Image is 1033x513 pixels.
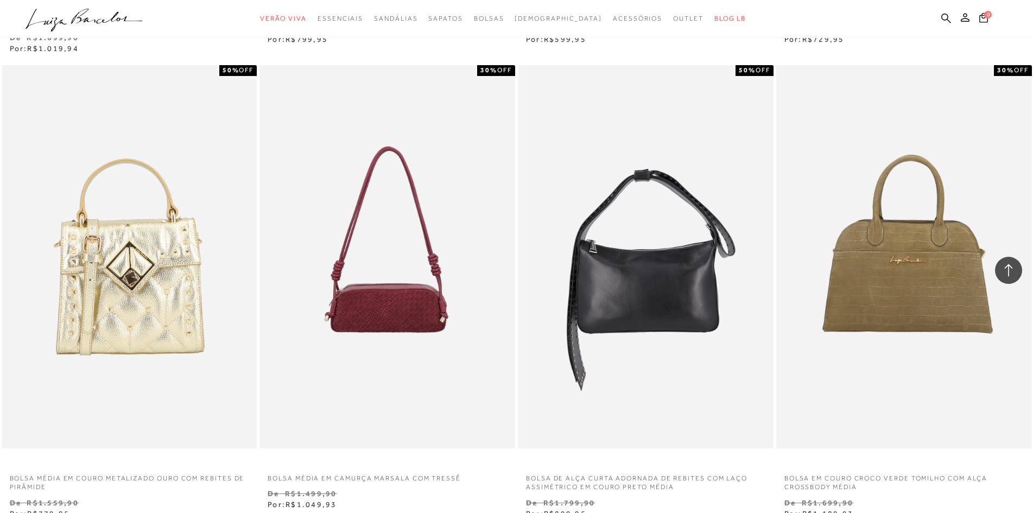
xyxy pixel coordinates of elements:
a: BOLSA MÉDIA EM CAMURÇA MARSALA COM TRESSÊ BOLSA MÉDIA EM CAMURÇA MARSALA COM TRESSÊ [261,67,514,447]
img: BOLSA MÉDIA EM CAMURÇA MARSALA COM TRESSÊ [261,67,514,447]
span: Sandálias [374,15,417,22]
a: categoryNavScreenReaderText [318,9,363,29]
span: R$1.049,93 [286,500,337,509]
small: De [268,489,279,498]
strong: 30% [997,66,1014,74]
a: BOLSA MÉDIA EM COURO METALIZADO OURO COM REBITES DE PIRÂMIDE BOLSA MÉDIA EM COURO METALIZADO OURO... [3,67,256,447]
span: OFF [497,66,512,74]
span: Por: [10,44,79,53]
span: R$799,95 [286,35,328,43]
span: R$1.019,94 [27,44,78,53]
span: Outlet [673,15,704,22]
a: BOLSA EM COURO CROCO VERDE TOMILHO COM ALÇA CROSSBODY MÉDIA [776,467,1032,492]
small: R$1.499,90 [285,489,337,498]
span: OFF [239,66,254,74]
a: BOLSA DE ALÇA CURTA ADORNADA DE REBITES COM LAÇO ASSIMÉTRICO EM COURO PRETO MÉDIA [518,467,774,492]
img: BOLSA DE ALÇA CURTA ADORNADA DE REBITES COM LAÇO ASSIMÉTRICO EM COURO PRETO MÉDIA [519,67,772,447]
img: BOLSA EM COURO CROCO VERDE TOMILHO COM ALÇA CROSSBODY MÉDIA [777,67,1031,447]
span: Por: [268,35,328,43]
button: 0 [976,12,991,27]
span: BLOG LB [714,15,746,22]
span: Verão Viva [260,15,307,22]
span: [DEMOGRAPHIC_DATA] [515,15,602,22]
span: R$599,95 [544,35,586,43]
span: Sapatos [428,15,462,22]
small: De [10,498,21,507]
span: Acessórios [613,15,662,22]
small: R$1.799,90 [543,498,595,507]
strong: 30% [480,66,497,74]
small: De [10,33,21,42]
a: categoryNavScreenReaderText [673,9,704,29]
small: De [784,498,796,507]
a: BOLSA MÉDIA EM COURO METALIZADO OURO COM REBITES DE PIRÂMIDE [2,467,257,492]
small: R$1.699,90 [27,33,78,42]
a: BOLSA EM COURO CROCO VERDE TOMILHO COM ALÇA CROSSBODY MÉDIA BOLSA EM COURO CROCO VERDE TOMILHO CO... [777,67,1031,447]
span: Por: [268,500,337,509]
span: OFF [756,66,770,74]
small: De [526,498,537,507]
span: Por: [526,35,586,43]
strong: 50% [223,66,239,74]
a: BOLSA MÉDIA EM CAMURÇA MARSALA COM TRESSÊ [259,467,515,483]
small: R$1.699,90 [802,498,853,507]
img: BOLSA MÉDIA EM COURO METALIZADO OURO COM REBITES DE PIRÂMIDE [3,67,256,447]
a: categoryNavScreenReaderText [613,9,662,29]
span: Bolsas [474,15,504,22]
a: noSubCategoriesText [515,9,602,29]
span: OFF [1014,66,1029,74]
a: categoryNavScreenReaderText [374,9,417,29]
a: categoryNavScreenReaderText [474,9,504,29]
a: categoryNavScreenReaderText [260,9,307,29]
span: Por: [784,35,845,43]
a: categoryNavScreenReaderText [428,9,462,29]
strong: 50% [739,66,756,74]
small: R$1.559,90 [27,498,78,507]
span: R$729,95 [802,35,845,43]
a: BOLSA DE ALÇA CURTA ADORNADA DE REBITES COM LAÇO ASSIMÉTRICO EM COURO PRETO MÉDIA BOLSA DE ALÇA C... [519,67,772,447]
a: BLOG LB [714,9,746,29]
span: 0 [984,11,992,18]
span: Essenciais [318,15,363,22]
